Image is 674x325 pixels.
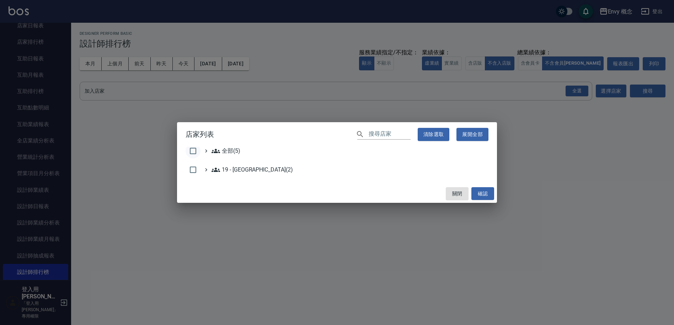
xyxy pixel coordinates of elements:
[446,187,469,200] button: 關閉
[212,166,293,174] span: 19 - [GEOGRAPHIC_DATA](2)
[177,122,497,147] h2: 店家列表
[369,129,411,140] input: 搜尋店家
[212,147,240,155] span: 全部(5)
[456,128,488,141] button: 展開全部
[418,128,450,141] button: 清除選取
[471,187,494,200] button: 確認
